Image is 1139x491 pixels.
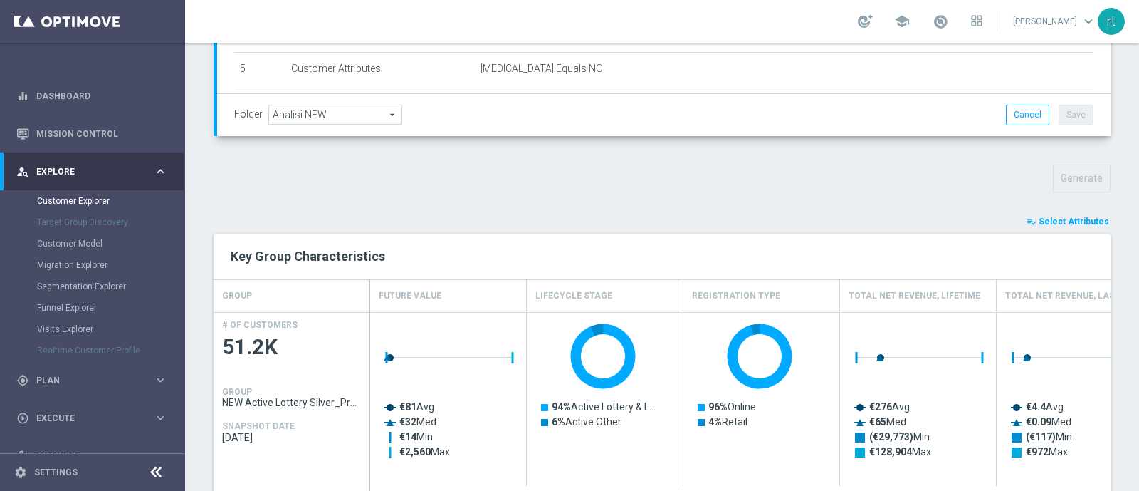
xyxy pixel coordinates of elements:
[222,320,298,330] h4: # OF CUSTOMERS
[16,165,29,178] i: person_search
[37,281,148,292] a: Segmentation Explorer
[849,284,980,309] h4: Total Net Revenue, Lifetime
[869,446,931,458] text: Max
[1098,8,1125,35] div: rt
[552,401,656,413] text: Active Lottery & L…
[222,284,252,309] h4: GROUP
[222,432,362,443] span: 2025-09-24
[285,88,475,123] td: Customer Attributes
[379,284,441,309] h4: Future Value
[1059,105,1093,125] button: Save
[399,416,416,428] tspan: €32
[869,401,892,413] tspan: €276
[14,466,27,479] i: settings
[16,374,29,387] i: gps_fixed
[16,450,29,462] i: track_changes
[36,115,167,153] a: Mission Control
[399,446,431,458] tspan: €2,560
[36,414,154,423] span: Execute
[37,195,148,207] a: Customer Explorer
[234,108,263,120] label: Folder
[399,401,434,413] text: Avg
[36,167,154,176] span: Explore
[552,416,621,428] text: Active Other
[222,421,295,431] h4: SNAPSHOT DATE
[894,14,910,29] span: school
[552,416,565,428] tspan: 6%
[37,233,184,254] div: Customer Model
[1039,217,1109,227] span: Select Attributes
[222,334,362,361] span: 51.2K
[869,431,930,443] text: Min
[37,302,148,314] a: Funnel Explorer
[535,284,612,309] h4: Lifecycle Stage
[869,431,913,443] tspan: (€29,773)
[16,374,154,387] div: Plan
[154,373,167,387] i: keyboard_arrow_right
[16,412,154,425] div: Execute
[285,52,475,88] td: Customer Attributes
[1053,165,1111,192] button: Generate
[1026,401,1046,413] tspan: €4.4
[399,401,416,413] tspan: €81
[1081,14,1096,29] span: keyboard_arrow_down
[16,77,167,115] div: Dashboard
[1026,431,1056,443] tspan: (€117)
[869,401,910,413] text: Avg
[16,412,29,425] i: play_circle_outline
[1027,217,1036,227] i: playlist_add_check
[399,416,436,428] text: Med
[16,413,168,424] button: play_circle_outline Execute keyboard_arrow_right
[231,248,1093,265] h2: Key Group Characteristics
[16,450,154,462] div: Analyze
[16,115,167,153] div: Mission Control
[399,431,417,443] tspan: €14
[222,397,362,408] span: NEW Active Lottery Silver_Prof Sì NL Sì_con pausa gioco lotterie (esclusi EL)_marg positiva
[34,468,78,477] a: Settings
[37,340,184,361] div: Realtime Customer Profile
[16,90,29,103] i: equalizer
[37,212,184,233] div: Target Group Discovery
[154,449,167,462] i: keyboard_arrow_right
[1026,446,1049,458] tspan: €972
[869,416,886,428] tspan: €65
[1026,431,1072,443] text: Min
[36,452,154,460] span: Analyze
[37,297,184,319] div: Funnel Explorer
[1006,105,1049,125] button: Cancel
[1026,401,1064,413] text: Avg
[16,375,168,386] button: gps_fixed Plan keyboard_arrow_right
[481,63,603,75] span: [MEDICAL_DATA] Equals NO
[1012,11,1098,32] a: [PERSON_NAME]keyboard_arrow_down
[154,165,167,178] i: keyboard_arrow_right
[36,77,167,115] a: Dashboard
[37,238,148,249] a: Customer Model
[222,387,252,397] h4: GROUP
[552,401,571,413] tspan: 94%
[234,88,285,123] td: 6
[708,416,747,428] text: Retail
[16,91,168,102] button: equalizer Dashboard
[16,165,154,178] div: Explore
[37,254,184,276] div: Migration Explorer
[214,312,370,487] div: Press SPACE to select this row.
[708,401,756,413] text: Online
[708,401,728,413] tspan: 96%
[37,319,184,340] div: Visits Explorer
[37,324,148,335] a: Visits Explorer
[399,446,450,458] text: Max
[399,431,433,443] text: Min
[16,128,168,140] div: Mission Control
[37,259,148,271] a: Migration Explorer
[869,416,906,428] text: Med
[37,190,184,212] div: Customer Explorer
[154,411,167,425] i: keyboard_arrow_right
[692,284,780,309] h4: Registration Type
[16,166,168,177] button: person_search Explore keyboard_arrow_right
[1025,214,1111,229] button: playlist_add_check Select Attributes
[1026,416,1071,428] text: Med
